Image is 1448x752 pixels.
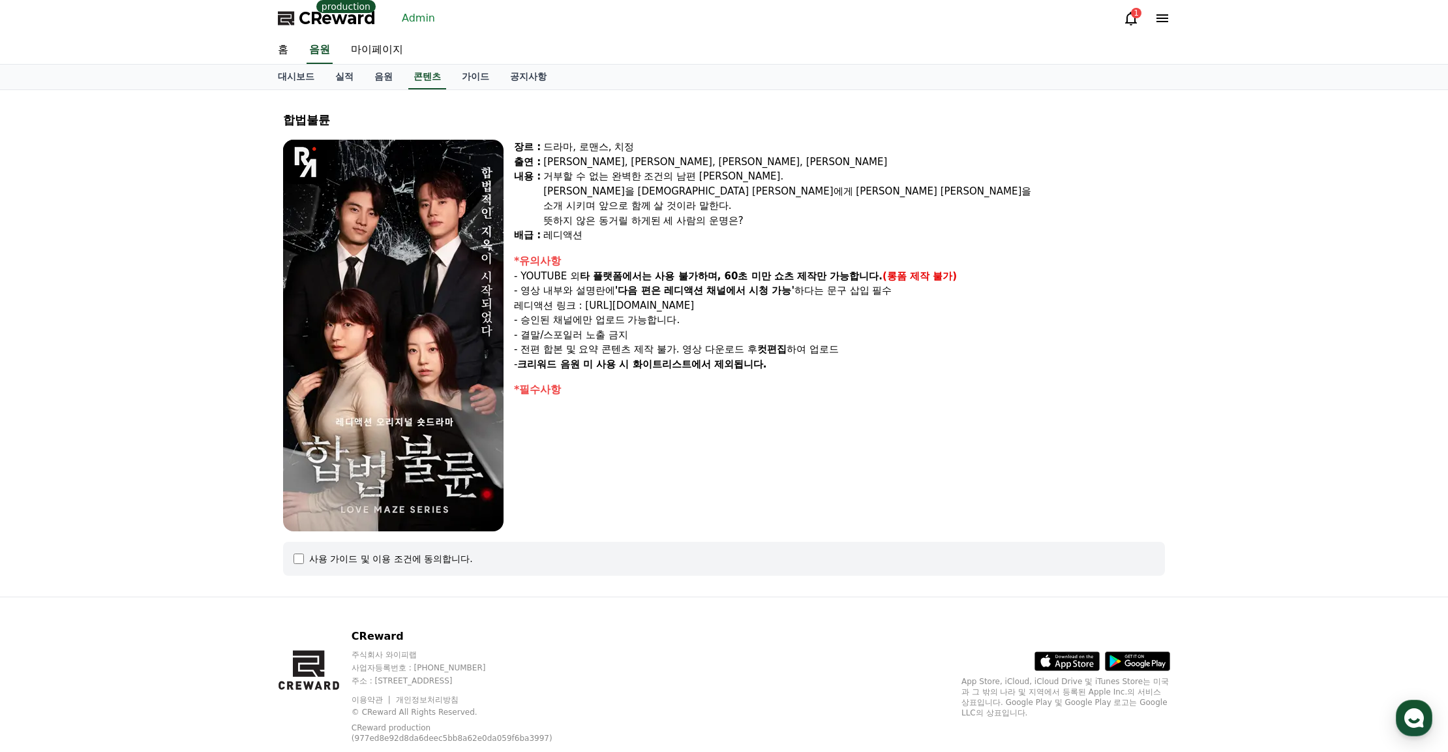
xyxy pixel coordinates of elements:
div: 합법불륜 [283,111,1165,129]
strong: '다음 편은 레디액션 채널에서 시청 가능' [615,285,794,296]
a: 홈 [267,37,299,64]
div: 드라마, 로맨스, 치정 [543,140,1165,155]
a: 가이드 [451,65,500,89]
a: 콘텐츠 [408,65,446,89]
a: 마이페이지 [340,37,414,64]
div: 1 [1131,8,1141,18]
a: 이용약관 [352,695,393,704]
p: 주소 : [STREET_ADDRESS] [352,676,581,686]
p: - 결말/스포일러 노출 금지 [514,328,1165,343]
a: 개인정보처리방침 [396,695,459,704]
strong: (롱폼 제작 불가) [882,270,957,282]
p: - 전편 합본 및 요약 콘텐츠 제작 불가. 영상 다운로드 후 하여 업로드 [514,342,1165,357]
div: 출연 : [514,155,541,170]
img: logo [283,140,327,184]
a: 음원 [364,65,403,89]
div: 레디액션 [543,228,1165,243]
a: 1 [1123,10,1139,26]
p: 레디액션 링크 : [URL][DOMAIN_NAME] [514,298,1165,313]
a: 음원 [307,37,333,64]
a: 공지사항 [500,65,557,89]
strong: 컷편집 [757,343,787,355]
div: [PERSON_NAME]을 [DEMOGRAPHIC_DATA] [PERSON_NAME]에게 [PERSON_NAME] [PERSON_NAME]을 [543,184,1165,199]
p: - 영상 내부와 설명란에 하다는 문구 삽입 필수 [514,283,1165,298]
div: [PERSON_NAME], [PERSON_NAME], [PERSON_NAME], [PERSON_NAME] [543,155,1165,170]
p: 주식회사 와이피랩 [352,650,581,660]
p: CReward [352,629,581,644]
div: *필수사항 [514,382,1165,398]
p: - YOUTUBE 외 [514,269,1165,284]
a: CReward [278,8,376,29]
div: 뜻하지 않은 동거릴 하게된 세 사람의 운명은? [543,213,1165,228]
span: CReward [299,8,376,29]
img: video [283,140,504,531]
div: 거부할 수 없는 완벽한 조건의 남편 [PERSON_NAME]. [543,169,1165,184]
div: 장르 : [514,140,541,155]
p: CReward production (977ed8e92d8da6deec5bb8a62e0da059f6ba3997) [352,723,560,744]
strong: 크리워드 음원 미 사용 시 화이트리스트에서 제외됩니다. [517,358,766,370]
a: 실적 [325,65,364,89]
strong: 타 플랫폼에서는 사용 불가하며, 60초 미만 쇼츠 제작만 가능합니다. [580,270,882,282]
a: Admin [397,8,440,29]
div: 내용 : [514,169,541,228]
div: 사용 가이드 및 이용 조건에 동의합니다. [309,552,473,565]
p: © CReward All Rights Reserved. [352,707,581,717]
p: - [514,357,1165,372]
div: *유의사항 [514,253,1165,269]
a: 대시보드 [267,65,325,89]
p: App Store, iCloud, iCloud Drive 및 iTunes Store는 미국과 그 밖의 나라 및 지역에서 등록된 Apple Inc.의 서비스 상표입니다. Goo... [961,676,1170,718]
div: 소개 시키며 앞으로 함께 살 것이라 말한다. [543,198,1165,213]
div: 배급 : [514,228,541,243]
p: - 승인된 채널에만 업로드 가능합니다. [514,313,1165,328]
p: 사업자등록번호 : [PHONE_NUMBER] [352,663,581,673]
